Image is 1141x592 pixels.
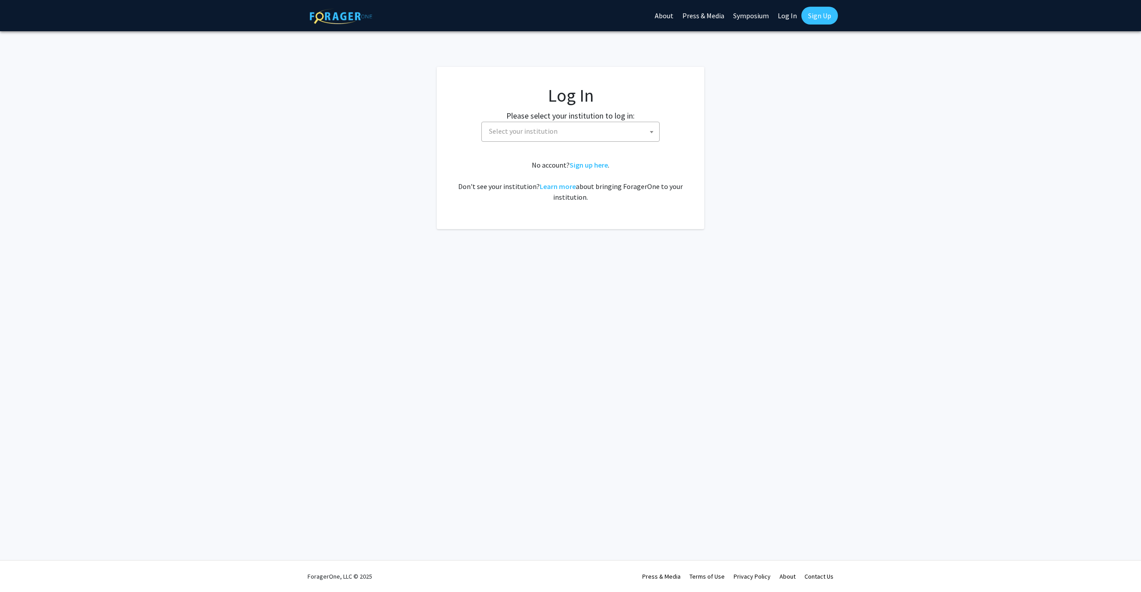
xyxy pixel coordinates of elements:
[506,110,635,122] label: Please select your institution to log in:
[642,572,681,580] a: Press & Media
[481,122,660,142] span: Select your institution
[804,572,833,580] a: Contact Us
[690,572,725,580] a: Terms of Use
[455,160,686,202] div: No account? . Don't see your institution? about bringing ForagerOne to your institution.
[780,572,796,580] a: About
[734,572,771,580] a: Privacy Policy
[455,85,686,106] h1: Log In
[570,160,608,169] a: Sign up here
[310,8,372,24] img: ForagerOne Logo
[308,561,372,592] div: ForagerOne, LLC © 2025
[489,127,558,136] span: Select your institution
[801,7,838,25] a: Sign Up
[485,122,659,140] span: Select your institution
[540,182,576,191] a: Learn more about bringing ForagerOne to your institution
